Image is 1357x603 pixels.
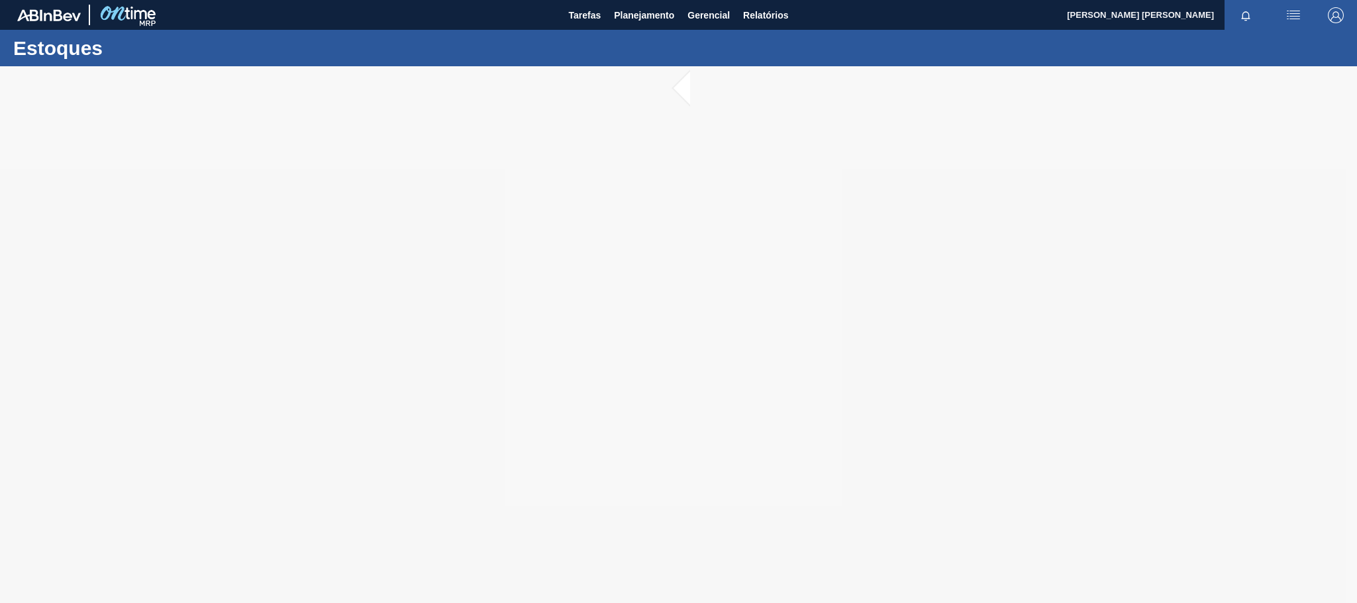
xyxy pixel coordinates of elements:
span: Relatórios [743,7,788,23]
button: Notificações [1225,6,1267,25]
h1: Estoques [13,40,248,56]
img: TNhmsLtSVTkK8tSr43FrP2fwEKptu5GPRR3wAAAABJRU5ErkJggg== [17,9,81,21]
img: userActions [1285,7,1301,23]
span: Gerencial [687,7,730,23]
span: Tarefas [568,7,601,23]
span: Planejamento [614,7,674,23]
img: Logout [1328,7,1344,23]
